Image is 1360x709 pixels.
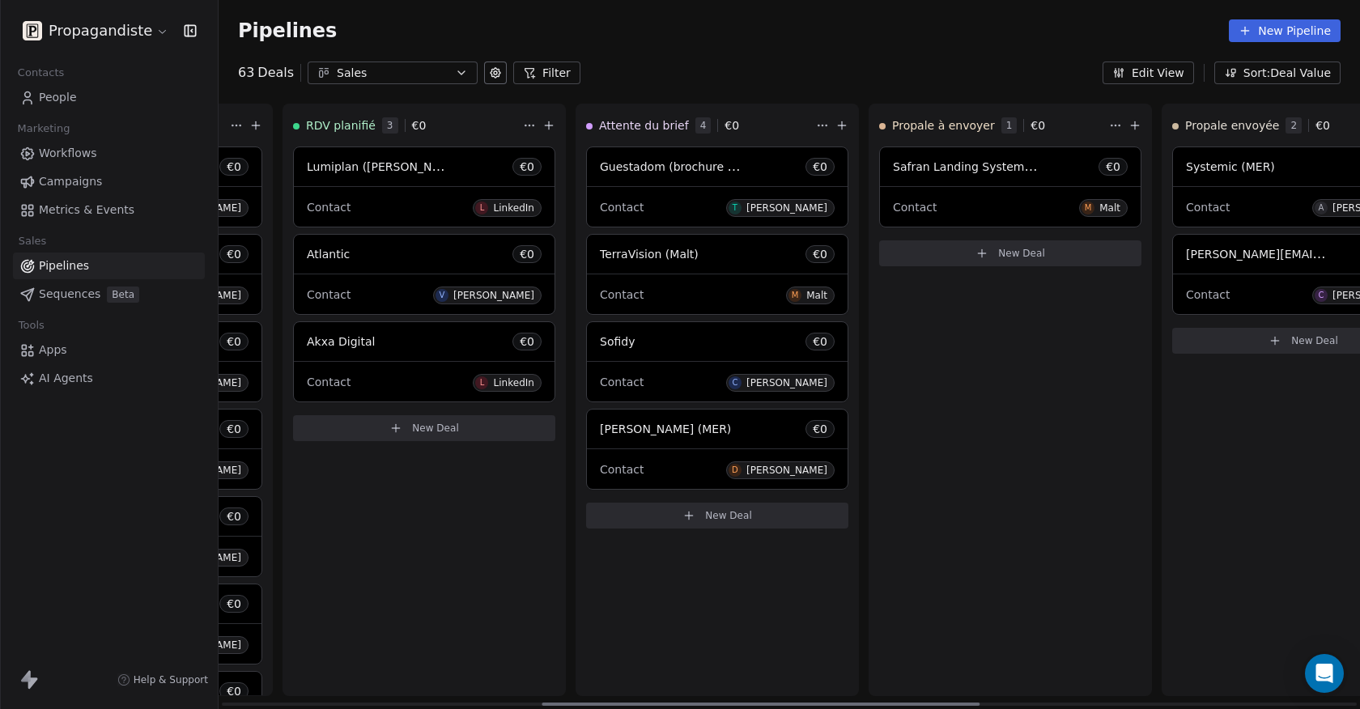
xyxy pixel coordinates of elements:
[586,146,848,227] div: Guestadom (brochure V2)€0ContactT[PERSON_NAME]
[586,234,848,315] div: TerraVision (Malt)€0ContactMMalt
[307,288,351,301] span: Contact
[227,159,241,175] span: € 0
[307,248,350,261] span: Atlantic
[1318,202,1324,214] div: A
[227,333,241,350] span: € 0
[293,146,555,227] div: Lumiplan ([PERSON_NAME])€0ContactLLinkedIn
[238,63,294,83] div: 63
[725,117,739,134] span: € 0
[493,202,534,214] div: LinkedIn
[11,117,77,141] span: Marketing
[238,19,337,42] span: Pipelines
[1315,117,1330,134] span: € 0
[227,683,241,699] span: € 0
[11,229,53,253] span: Sales
[293,234,555,315] div: Atlantic€0ContactV[PERSON_NAME]
[307,159,465,174] span: Lumiplan ([PERSON_NAME])
[600,288,644,301] span: Contact
[746,202,827,214] div: [PERSON_NAME]
[23,21,42,40] img: logo.png
[1085,202,1092,214] div: M
[1186,201,1230,214] span: Contact
[1318,289,1324,302] div: C
[39,370,93,387] span: AI Agents
[813,421,827,437] span: € 0
[293,321,555,402] div: Akxa Digital€0ContactLLinkedIn
[600,159,747,174] span: Guestadom (brochure V2)
[893,201,937,214] span: Contact
[307,201,351,214] span: Contact
[733,202,737,214] div: T
[520,246,534,262] span: € 0
[1031,117,1045,134] span: € 0
[49,20,152,41] span: Propagandiste
[117,673,208,686] a: Help & Support
[792,289,799,302] div: M
[586,503,848,529] button: New Deal
[13,140,205,167] a: Workflows
[998,247,1045,260] span: New Deal
[107,287,139,303] span: Beta
[382,117,398,134] span: 3
[1099,202,1120,214] div: Malt
[439,289,444,302] div: V
[813,246,827,262] span: € 0
[306,117,376,134] span: RDV planifié
[227,421,241,437] span: € 0
[813,333,827,350] span: € 0
[746,465,827,476] div: [PERSON_NAME]
[39,89,77,106] span: People
[879,104,1106,146] div: Propale à envoyer1€0
[13,168,205,195] a: Campaigns
[453,290,534,301] div: [PERSON_NAME]
[412,117,427,134] span: € 0
[39,145,97,162] span: Workflows
[11,61,71,85] span: Contacts
[893,159,1067,174] span: Safran Landing Systems (Malt)
[813,159,827,175] span: € 0
[879,240,1141,266] button: New Deal
[19,17,172,45] button: Propagandiste
[600,248,699,261] span: TerraVision (Malt)
[227,246,241,262] span: € 0
[1214,62,1341,84] button: Sort: Deal Value
[13,84,205,111] a: People
[227,508,241,524] span: € 0
[13,253,205,279] a: Pipelines
[227,596,241,612] span: € 0
[586,409,848,490] div: [PERSON_NAME] (MER)€0ContactD[PERSON_NAME]
[600,463,644,476] span: Contact
[1103,62,1194,84] button: Edit View
[732,376,737,389] div: C
[13,337,205,363] a: Apps
[13,281,205,308] a: SequencesBeta
[39,173,102,190] span: Campaigns
[1186,288,1230,301] span: Contact
[39,257,89,274] span: Pipelines
[599,117,689,134] span: Attente du brief
[1229,19,1341,42] button: New Pipeline
[732,464,738,477] div: D
[586,321,848,402] div: Sofidy€0ContactC[PERSON_NAME]
[600,376,644,388] span: Contact
[695,117,712,134] span: 4
[879,146,1141,227] div: Safran Landing Systems (Malt)€0ContactMMalt
[337,65,448,82] div: Sales
[586,104,813,146] div: Attente du brief4€0
[480,202,485,214] div: L
[892,117,995,134] span: Propale à envoyer
[293,104,520,146] div: RDV planifié3€0
[513,62,580,84] button: Filter
[307,376,351,388] span: Contact
[412,422,459,435] span: New Deal
[13,365,205,392] a: AI Agents
[1185,117,1279,134] span: Propale envoyée
[39,286,100,303] span: Sequences
[600,201,644,214] span: Contact
[1106,159,1120,175] span: € 0
[1001,117,1018,134] span: 1
[134,673,208,686] span: Help & Support
[307,335,375,348] span: Akxa Digital
[746,377,827,388] div: [PERSON_NAME]
[257,63,294,83] span: Deals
